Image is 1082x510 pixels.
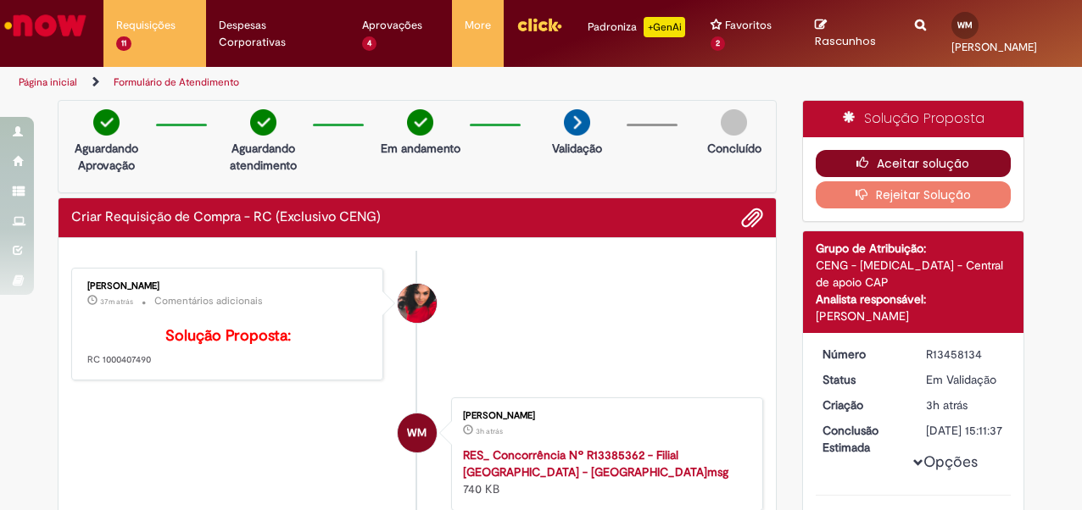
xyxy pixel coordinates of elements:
h2: Criar Requisição de Compra - RC (Exclusivo CENG) Histórico de tíquete [71,210,381,225]
span: 3h atrás [476,426,503,436]
time: 28/08/2025 14:08:34 [476,426,503,436]
div: [PERSON_NAME] [816,308,1012,324]
span: Aprovações [362,17,422,34]
button: Rejeitar Solução [816,181,1012,208]
span: Rascunhos [815,33,876,49]
span: 11 [116,36,131,51]
img: arrow-next.png [564,109,590,136]
span: WM [407,413,427,453]
button: Adicionar anexos [741,207,763,229]
img: check-circle-green.png [250,109,276,136]
span: More [465,17,491,34]
img: check-circle-green.png [93,109,120,136]
time: 28/08/2025 14:11:33 [926,397,968,413]
div: Aline Rangel [398,284,437,323]
div: Em Validação [926,371,1005,388]
div: [DATE] 15:11:37 [926,422,1005,439]
img: img-circle-grey.png [721,109,747,136]
div: Grupo de Atribuição: [816,240,1012,257]
a: Formulário de Atendimento [114,75,239,89]
p: Validação [552,140,602,157]
span: Requisições [116,17,176,34]
div: CENG - [MEDICAL_DATA] - Central de apoio CAP [816,257,1012,291]
p: Concluído [707,140,761,157]
div: Analista responsável: [816,291,1012,308]
div: [PERSON_NAME] [463,411,745,421]
dt: Status [810,371,914,388]
a: RES_ Concorrência Nº R13385362 - Filial [GEOGRAPHIC_DATA] - [GEOGRAPHIC_DATA]msg [463,447,728,480]
span: [PERSON_NAME] [951,40,1037,54]
a: Página inicial [19,75,77,89]
span: WM [957,19,973,30]
img: check-circle-green.png [407,109,433,136]
span: Favoritos [725,17,772,34]
p: Aguardando atendimento [222,140,304,174]
div: Padroniza [588,17,685,37]
dt: Número [810,346,914,363]
span: 3h atrás [926,397,968,413]
span: Despesas Corporativas [219,17,337,51]
small: Comentários adicionais [154,294,263,308]
div: Solução Proposta [803,101,1024,137]
button: Aceitar solução [816,150,1012,177]
ul: Trilhas de página [13,67,709,98]
b: Solução Proposta: [165,326,291,346]
p: +GenAi [644,17,685,37]
a: Rascunhos [815,18,890,49]
div: 28/08/2025 14:11:33 [926,396,1005,413]
dt: Conclusão Estimada [810,422,914,456]
div: [PERSON_NAME] [87,281,370,291]
div: R13458134 [926,346,1005,363]
span: 4 [362,36,376,51]
span: 37m atrás [100,297,133,307]
div: Wilton Raimundo Marques [398,413,437,452]
time: 28/08/2025 16:09:37 [100,297,133,307]
img: click_logo_yellow_360x200.png [516,12,562,37]
p: RC 1000407490 [87,328,370,367]
div: 740 KB [463,446,745,497]
span: 2 [711,36,725,51]
dt: Criação [810,396,914,413]
img: ServiceNow [2,8,89,42]
p: Aguardando Aprovação [65,140,148,174]
p: Em andamento [381,140,460,157]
